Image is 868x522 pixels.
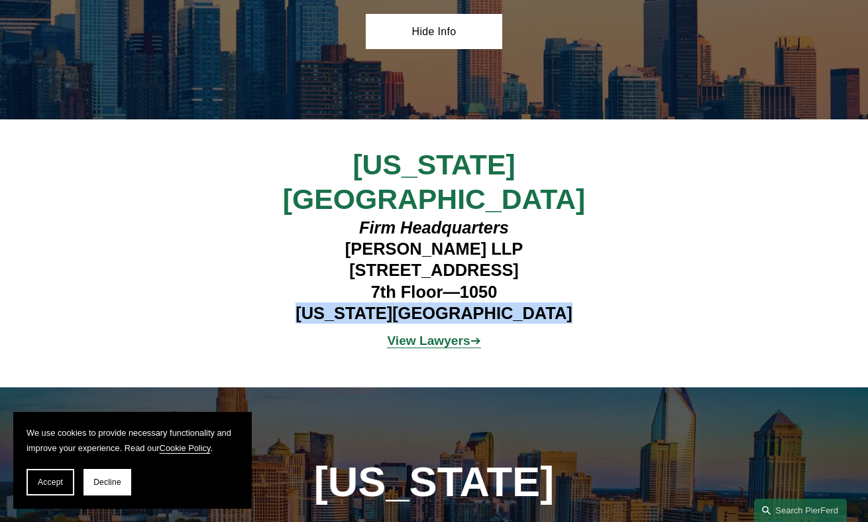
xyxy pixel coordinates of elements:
a: View Lawyers➔ [387,334,480,348]
button: Accept [27,469,74,495]
span: Decline [93,478,121,487]
section: Cookie banner [13,412,252,509]
span: [US_STATE][GEOGRAPHIC_DATA] [283,149,585,215]
h4: [PERSON_NAME] LLP [STREET_ADDRESS] 7th Floor—1050 [US_STATE][GEOGRAPHIC_DATA] [264,217,604,324]
a: Hide Info [366,14,502,49]
span: ➔ [387,334,480,348]
em: Firm Headquarters [359,218,509,237]
strong: View Lawyers [387,334,470,348]
button: Decline [83,469,131,495]
a: Search this site [754,499,847,522]
span: Accept [38,478,63,487]
a: Cookie Policy [160,443,211,453]
h1: [US_STATE] [264,458,604,505]
p: We use cookies to provide necessary functionality and improve your experience. Read our . [27,425,239,456]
